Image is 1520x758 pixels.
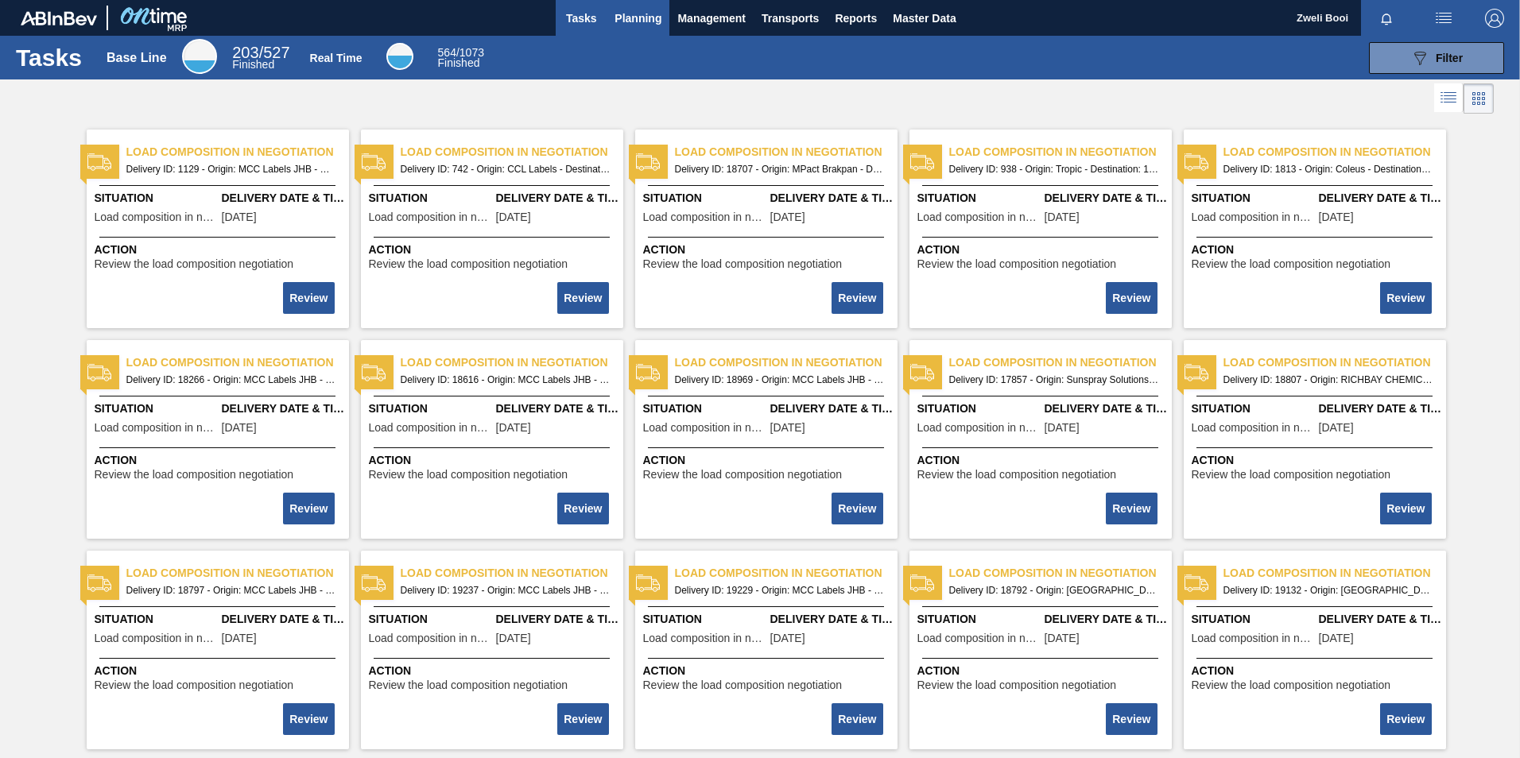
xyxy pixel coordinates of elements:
[1192,632,1315,644] span: Load composition in negotiation
[770,611,894,628] span: Delivery Date & Time
[222,211,257,223] span: 03/31/2023,
[557,282,608,314] button: Review
[232,58,274,71] span: Finished
[126,565,349,582] span: Load composition in negotiation
[401,160,611,178] span: Delivery ID: 742 - Origin: CCL Labels - Destination: 1SD
[438,56,480,69] span: Finished
[362,571,386,595] img: status
[401,354,623,371] span: Load composition in negotiation
[643,242,894,258] span: Action
[675,160,885,178] span: Delivery ID: 18707 - Origin: MPact Brakpan - Destination: 1SD
[496,190,619,207] span: Delivery Date & Time
[369,663,619,679] span: Action
[285,491,335,526] div: Complete task: 2266061
[362,361,386,385] img: status
[1192,211,1315,223] span: Load composition in negotiation
[369,679,568,691] span: Review the load composition negotiation
[369,469,568,481] span: Review the load composition negotiation
[643,211,766,223] span: Load composition in negotiation
[222,632,257,644] span: 09/08/2025,
[770,211,805,223] span: 09/05/2025,
[1192,190,1315,207] span: Situation
[369,452,619,469] span: Action
[1185,150,1208,174] img: status
[232,44,289,61] span: / 527
[643,679,843,691] span: Review the load composition negotiation
[917,400,1041,417] span: Situation
[675,582,885,599] span: Delivery ID: 19229 - Origin: MCC Labels JHB - Destination: 1SE
[1045,190,1168,207] span: Delivery Date & Time
[675,354,898,371] span: Load composition in negotiation
[1382,491,1433,526] div: Complete task: 2266065
[496,422,531,434] span: 09/02/2025,
[438,46,456,59] span: 564
[1045,632,1080,644] span: 09/05/2025,
[1223,582,1433,599] span: Delivery ID: 19132 - Origin: Thuthuka - Destination: 1SD
[675,144,898,160] span: Load composition in negotiation
[438,46,484,59] span: / 1073
[1434,83,1464,114] div: List Vision
[1045,422,1080,434] span: 08/11/2025,
[126,371,336,389] span: Delivery ID: 18266 - Origin: MCC Labels JHB - Destination: 1SD
[917,663,1168,679] span: Action
[182,39,217,74] div: Base Line
[126,144,349,160] span: Load composition in negotiation
[636,150,660,174] img: status
[232,46,289,70] div: Base Line
[95,663,345,679] span: Action
[95,242,345,258] span: Action
[95,211,218,223] span: Load composition in negotiation
[95,679,294,691] span: Review the load composition negotiation
[643,611,766,628] span: Situation
[1380,282,1431,314] button: Review
[917,242,1168,258] span: Action
[1107,280,1158,315] div: Complete task: 2266059
[559,491,610,526] div: Complete task: 2266062
[1223,371,1433,389] span: Delivery ID: 18807 - Origin: RICHBAY CHEMICALS PTY LTD - Destination: 1SE
[559,280,610,315] div: Complete task: 2266057
[1192,611,1315,628] span: Situation
[615,9,661,28] span: Planning
[643,452,894,469] span: Action
[95,400,218,417] span: Situation
[438,48,484,68] div: Real Time
[917,632,1041,644] span: Load composition in negotiation
[369,422,492,434] span: Load composition in negotiation
[1380,493,1431,524] button: Review
[910,361,934,385] img: status
[95,632,218,644] span: Load composition in negotiation
[1192,679,1391,691] span: Review the load composition negotiation
[917,469,1117,481] span: Review the load composition negotiation
[762,9,819,28] span: Transports
[917,258,1117,270] span: Review the load composition negotiation
[107,51,167,65] div: Base Line
[222,190,345,207] span: Delivery Date & Time
[917,611,1041,628] span: Situation
[1319,190,1442,207] span: Delivery Date & Time
[643,258,843,270] span: Review the load composition negotiation
[949,354,1172,371] span: Load composition in negotiation
[833,280,884,315] div: Complete task: 2266058
[643,400,766,417] span: Situation
[636,361,660,385] img: status
[675,371,885,389] span: Delivery ID: 18969 - Origin: MCC Labels JHB - Destination: 1SD
[16,48,86,67] h1: Tasks
[1319,211,1354,223] span: 06/02/2023,
[401,144,623,160] span: Load composition in negotiation
[949,160,1159,178] span: Delivery ID: 938 - Origin: Tropic - Destination: 1SD
[557,703,608,735] button: Review
[283,493,334,524] button: Review
[1106,282,1157,314] button: Review
[1192,663,1442,679] span: Action
[1045,611,1168,628] span: Delivery Date & Time
[369,211,492,223] span: Load composition in negotiation
[362,150,386,174] img: status
[917,452,1168,469] span: Action
[222,400,345,417] span: Delivery Date & Time
[95,422,218,434] span: Load composition in negotiation
[917,190,1041,207] span: Situation
[401,582,611,599] span: Delivery ID: 19237 - Origin: MCC Labels JHB - Destination: 1SE
[87,571,111,595] img: status
[1223,160,1433,178] span: Delivery ID: 1813 - Origin: Coleus - Destination: 1SD
[770,190,894,207] span: Delivery Date & Time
